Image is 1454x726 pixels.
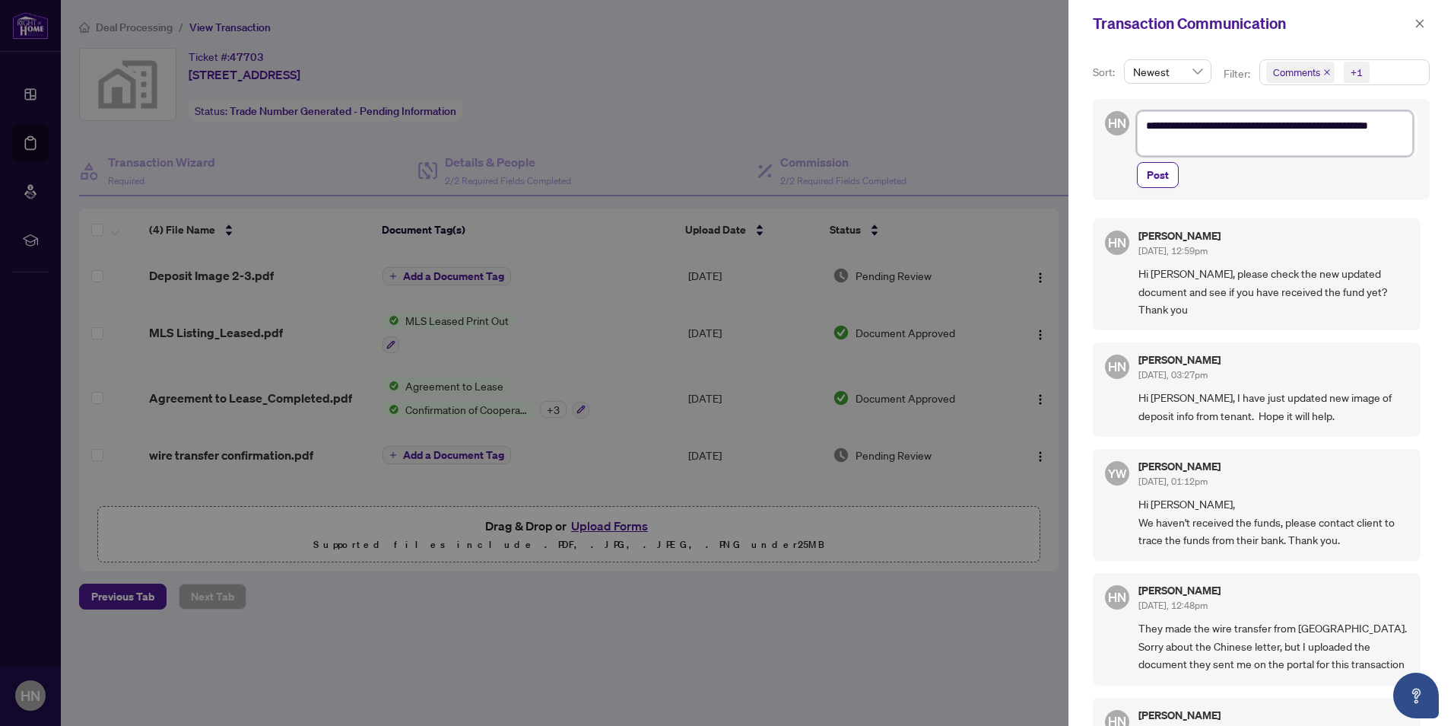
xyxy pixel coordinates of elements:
span: Newest [1133,60,1202,83]
p: Filter: [1224,65,1252,82]
span: HN [1108,113,1126,133]
span: [DATE], 03:27pm [1138,369,1208,381]
span: close [1323,68,1331,76]
button: Post [1137,162,1179,188]
h5: [PERSON_NAME] [1138,355,1221,365]
button: Open asap [1393,673,1439,718]
span: Hi [PERSON_NAME], We haven't received the funds, please contact client to trace the funds from th... [1138,495,1408,549]
span: close [1414,18,1425,29]
span: They made the wire transfer from [GEOGRAPHIC_DATA]. Sorry about the Chinese letter, but I uploade... [1138,619,1408,673]
p: Sort: [1093,64,1118,81]
span: Post [1147,163,1169,187]
span: Comments [1273,65,1320,80]
span: [DATE], 12:59pm [1138,245,1208,256]
h5: [PERSON_NAME] [1138,461,1221,472]
span: HN [1108,233,1126,253]
h5: [PERSON_NAME] [1138,231,1221,241]
span: Hi [PERSON_NAME], please check the new updated document and see if you have received the fund yet... [1138,265,1408,318]
span: [DATE], 01:12pm [1138,476,1208,487]
span: HN [1108,357,1126,377]
span: HN [1108,587,1126,607]
span: Hi [PERSON_NAME], I have just updated new image of deposit info from tenant. Hope it will help. [1138,389,1408,425]
div: +1 [1351,65,1363,80]
span: [DATE], 12:48pm [1138,600,1208,611]
span: Comments [1266,62,1335,83]
h5: [PERSON_NAME] [1138,710,1221,721]
h5: [PERSON_NAME] [1138,585,1221,596]
span: YW [1108,464,1127,482]
div: Transaction Communication [1093,12,1410,35]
